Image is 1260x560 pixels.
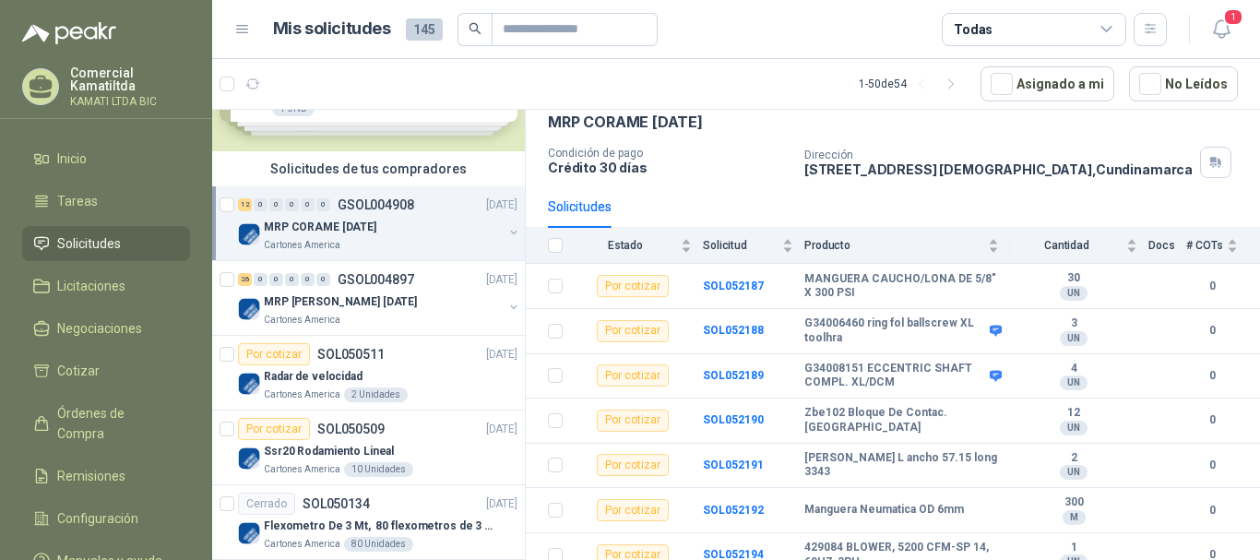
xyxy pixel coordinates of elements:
span: 145 [406,18,443,41]
a: SOL052190 [703,413,764,426]
b: MANGUERA CAUCHO/LONA DE 5/8" X 300 PSI [804,272,999,301]
b: SOL052192 [703,504,764,517]
b: 2 [1010,451,1137,466]
a: SOL052188 [703,324,764,337]
p: MRP [PERSON_NAME] [DATE] [264,293,417,311]
a: Remisiones [22,459,190,494]
b: Zbe102 Bloque De Contac. [GEOGRAPHIC_DATA] [804,406,999,435]
p: KAMATI LTDA BIC [70,96,190,107]
div: UN [1060,375,1088,390]
p: Cartones America [264,387,340,402]
span: Estado [574,239,677,252]
div: Solicitudes de tus compradores [212,151,525,186]
img: Company Logo [238,223,260,245]
p: MRP CORAME [DATE] [264,219,376,236]
b: 3 [1010,316,1137,331]
a: Licitaciones [22,268,190,304]
b: 1 [1010,541,1137,555]
b: 30 [1010,271,1137,286]
a: 26 0 0 0 0 0 GSOL004897[DATE] Company LogoMRP [PERSON_NAME] [DATE]Cartones America [238,268,521,328]
div: Por cotizar [597,275,669,297]
p: [DATE] [486,197,517,214]
div: 10 Unidades [344,462,413,477]
div: UN [1060,465,1088,480]
img: Company Logo [238,373,260,395]
img: Company Logo [238,522,260,544]
p: Condición de pago [548,147,790,160]
b: Manguera Neumatica OD 6mm [804,503,964,518]
b: G34008151 ECCENTRIC SHAFT COMPL. XL/DCM [804,362,985,390]
span: search [469,22,481,35]
b: 0 [1186,278,1238,295]
a: Por cotizarSOL050509[DATE] Company LogoSsr20 Rodamiento LinealCartones America10 Unidades [212,411,525,485]
a: SOL052191 [703,459,764,471]
b: 300 [1010,495,1137,510]
p: Flexometro De 3 Mt, 80 flexometros de 3 m Marca Tajima [264,518,493,535]
div: 26 [238,273,252,286]
p: Ssr20 Rodamiento Lineal [264,443,394,460]
div: Por cotizar [597,454,669,476]
div: 0 [301,273,315,286]
b: 0 [1186,367,1238,385]
a: 12 0 0 0 0 0 GSOL004908[DATE] Company LogoMRP CORAME [DATE]Cartones America [238,194,521,253]
div: 80 Unidades [344,537,413,552]
th: Estado [574,228,703,264]
th: # COTs [1186,228,1260,264]
div: Por cotizar [597,320,669,342]
img: Logo peakr [22,22,116,44]
div: Por cotizar [238,418,310,440]
a: SOL052187 [703,280,764,292]
b: 0 [1186,457,1238,474]
p: MRP CORAME [DATE] [548,113,703,132]
div: 0 [254,273,267,286]
div: Por cotizar [597,410,669,432]
b: 0 [1186,322,1238,340]
div: 0 [316,198,330,211]
span: Órdenes de Compra [57,403,172,444]
p: [DATE] [486,421,517,438]
span: # COTs [1186,239,1223,252]
div: Por cotizar [597,499,669,521]
span: Configuración [57,508,138,529]
button: 1 [1205,13,1238,46]
span: Cotizar [57,361,100,381]
p: [DATE] [486,346,517,363]
button: No Leídos [1129,66,1238,101]
span: Negociaciones [57,318,142,339]
b: 0 [1186,502,1238,519]
a: CerradoSOL050134[DATE] Company LogoFlexometro De 3 Mt, 80 flexometros de 3 m Marca TajimaCartones... [212,485,525,560]
a: Por cotizarSOL050511[DATE] Company LogoRadar de velocidadCartones America2 Unidades [212,336,525,411]
b: 0 [1186,411,1238,429]
th: Cantidad [1010,228,1148,264]
div: 0 [285,273,299,286]
div: Todas [954,19,993,40]
p: Radar de velocidad [264,368,363,386]
a: Solicitudes [22,226,190,261]
p: Cartones America [264,313,340,328]
div: UN [1060,421,1088,435]
div: 0 [269,198,283,211]
span: Tareas [57,191,98,211]
div: Por cotizar [597,364,669,387]
div: 0 [301,198,315,211]
div: 2 Unidades [344,387,408,402]
span: 1 [1223,8,1243,26]
div: 12 [238,198,252,211]
p: Cartones America [264,537,340,552]
p: Comercial Kamatiltda [70,66,190,92]
span: Remisiones [57,466,125,486]
p: Dirección [804,149,1193,161]
b: 4 [1010,362,1137,376]
div: UN [1060,331,1088,346]
img: Company Logo [238,447,260,470]
a: Inicio [22,141,190,176]
th: Solicitud [703,228,804,264]
div: 0 [269,273,283,286]
a: Tareas [22,184,190,219]
a: SOL052189 [703,369,764,382]
p: SOL050511 [317,348,385,361]
th: Producto [804,228,1010,264]
span: Solicitud [703,239,779,252]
